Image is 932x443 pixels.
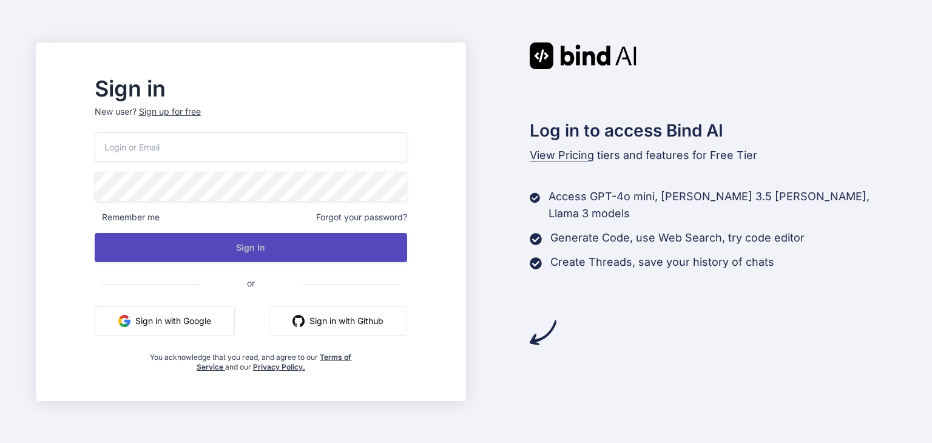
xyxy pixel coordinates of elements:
[530,149,594,161] span: View Pricing
[95,106,407,132] p: New user?
[95,79,407,98] h2: Sign in
[95,233,407,262] button: Sign In
[530,118,896,143] h2: Log in to access Bind AI
[316,211,407,223] span: Forgot your password?
[292,315,305,327] img: github
[550,254,774,271] p: Create Threads, save your history of chats
[530,319,556,346] img: arrow
[253,362,305,371] a: Privacy Policy.
[95,306,235,336] button: Sign in with Google
[198,268,303,298] span: or
[269,306,407,336] button: Sign in with Github
[530,147,896,164] p: tiers and features for Free Tier
[118,315,130,327] img: google
[147,345,356,372] div: You acknowledge that you read, and agree to our and our
[139,106,201,118] div: Sign up for free
[530,42,637,69] img: Bind AI logo
[549,188,896,222] p: Access GPT-4o mini, [PERSON_NAME] 3.5 [PERSON_NAME], Llama 3 models
[550,229,805,246] p: Generate Code, use Web Search, try code editor
[197,353,352,371] a: Terms of Service
[95,211,160,223] span: Remember me
[95,132,407,162] input: Login or Email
